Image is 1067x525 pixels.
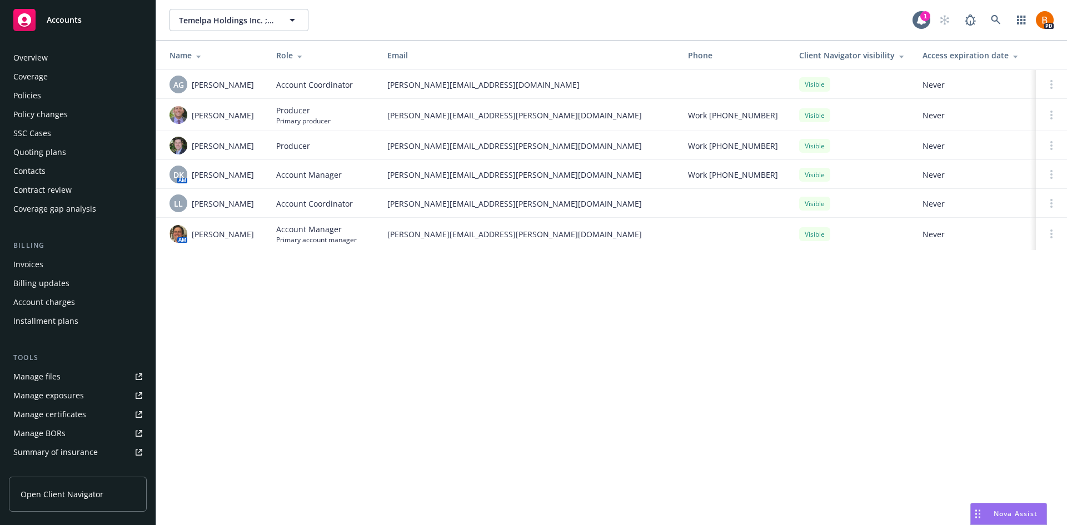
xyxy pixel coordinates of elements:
[387,79,670,91] span: [PERSON_NAME][EMAIL_ADDRESS][DOMAIN_NAME]
[1036,11,1054,29] img: photo
[971,503,985,524] div: Drag to move
[923,169,1027,181] span: Never
[9,256,147,273] a: Invoices
[387,169,670,181] span: [PERSON_NAME][EMAIL_ADDRESS][PERSON_NAME][DOMAIN_NAME]
[276,223,357,235] span: Account Manager
[387,198,670,209] span: [PERSON_NAME][EMAIL_ADDRESS][PERSON_NAME][DOMAIN_NAME]
[13,87,41,104] div: Policies
[9,387,147,404] a: Manage exposures
[799,227,830,241] div: Visible
[387,228,670,240] span: [PERSON_NAME][EMAIL_ADDRESS][PERSON_NAME][DOMAIN_NAME]
[13,143,66,161] div: Quoting plans
[9,143,147,161] a: Quoting plans
[9,181,147,199] a: Contract review
[169,49,258,61] div: Name
[9,124,147,142] a: SSC Cases
[688,169,778,181] span: Work [PHONE_NUMBER]
[920,11,930,21] div: 1
[169,106,187,124] img: photo
[923,79,1027,91] span: Never
[688,49,781,61] div: Phone
[9,4,147,36] a: Accounts
[9,49,147,67] a: Overview
[923,228,1027,240] span: Never
[13,293,75,311] div: Account charges
[688,109,778,121] span: Work [PHONE_NUMBER]
[192,169,254,181] span: [PERSON_NAME]
[13,387,84,404] div: Manage exposures
[47,16,82,24] span: Accounts
[13,106,68,123] div: Policy changes
[9,106,147,123] a: Policy changes
[169,9,308,31] button: Temelpa Holdings Inc. ; Rainbow MGA Insurance Agency, Inc.
[9,68,147,86] a: Coverage
[276,140,310,152] span: Producer
[173,169,184,181] span: DK
[9,368,147,386] a: Manage files
[994,509,1038,518] span: Nova Assist
[13,181,72,199] div: Contract review
[192,109,254,121] span: [PERSON_NAME]
[276,169,342,181] span: Account Manager
[13,424,66,442] div: Manage BORs
[13,312,78,330] div: Installment plans
[13,443,98,461] div: Summary of insurance
[13,256,43,273] div: Invoices
[276,49,370,61] div: Role
[9,274,147,292] a: Billing updates
[799,168,830,182] div: Visible
[387,140,670,152] span: [PERSON_NAME][EMAIL_ADDRESS][PERSON_NAME][DOMAIN_NAME]
[959,9,981,31] a: Report a Bug
[9,443,147,461] a: Summary of insurance
[970,503,1047,525] button: Nova Assist
[9,200,147,218] a: Coverage gap analysis
[9,424,147,442] a: Manage BORs
[276,104,331,116] span: Producer
[9,406,147,423] a: Manage certificates
[9,87,147,104] a: Policies
[179,14,275,26] span: Temelpa Holdings Inc. ; Rainbow MGA Insurance Agency, Inc.
[13,200,96,218] div: Coverage gap analysis
[799,197,830,211] div: Visible
[13,274,69,292] div: Billing updates
[923,198,1027,209] span: Never
[9,240,147,251] div: Billing
[1010,9,1033,31] a: Switch app
[9,162,147,180] a: Contacts
[9,312,147,330] a: Installment plans
[985,9,1007,31] a: Search
[21,488,103,500] span: Open Client Navigator
[169,225,187,243] img: photo
[13,124,51,142] div: SSC Cases
[192,198,254,209] span: [PERSON_NAME]
[13,68,48,86] div: Coverage
[192,140,254,152] span: [PERSON_NAME]
[9,293,147,311] a: Account charges
[9,352,147,363] div: Tools
[169,137,187,154] img: photo
[276,79,353,91] span: Account Coordinator
[934,9,956,31] a: Start snowing
[174,198,183,209] span: LL
[13,49,48,67] div: Overview
[799,108,830,122] div: Visible
[13,368,61,386] div: Manage files
[276,235,357,244] span: Primary account manager
[13,406,86,423] div: Manage certificates
[923,49,1027,61] div: Access expiration date
[799,77,830,91] div: Visible
[276,198,353,209] span: Account Coordinator
[387,49,670,61] div: Email
[192,228,254,240] span: [PERSON_NAME]
[799,139,830,153] div: Visible
[923,140,1027,152] span: Never
[387,109,670,121] span: [PERSON_NAME][EMAIL_ADDRESS][PERSON_NAME][DOMAIN_NAME]
[923,109,1027,121] span: Never
[688,140,778,152] span: Work [PHONE_NUMBER]
[799,49,905,61] div: Client Navigator visibility
[173,79,184,91] span: AG
[192,79,254,91] span: [PERSON_NAME]
[13,162,46,180] div: Contacts
[276,116,331,126] span: Primary producer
